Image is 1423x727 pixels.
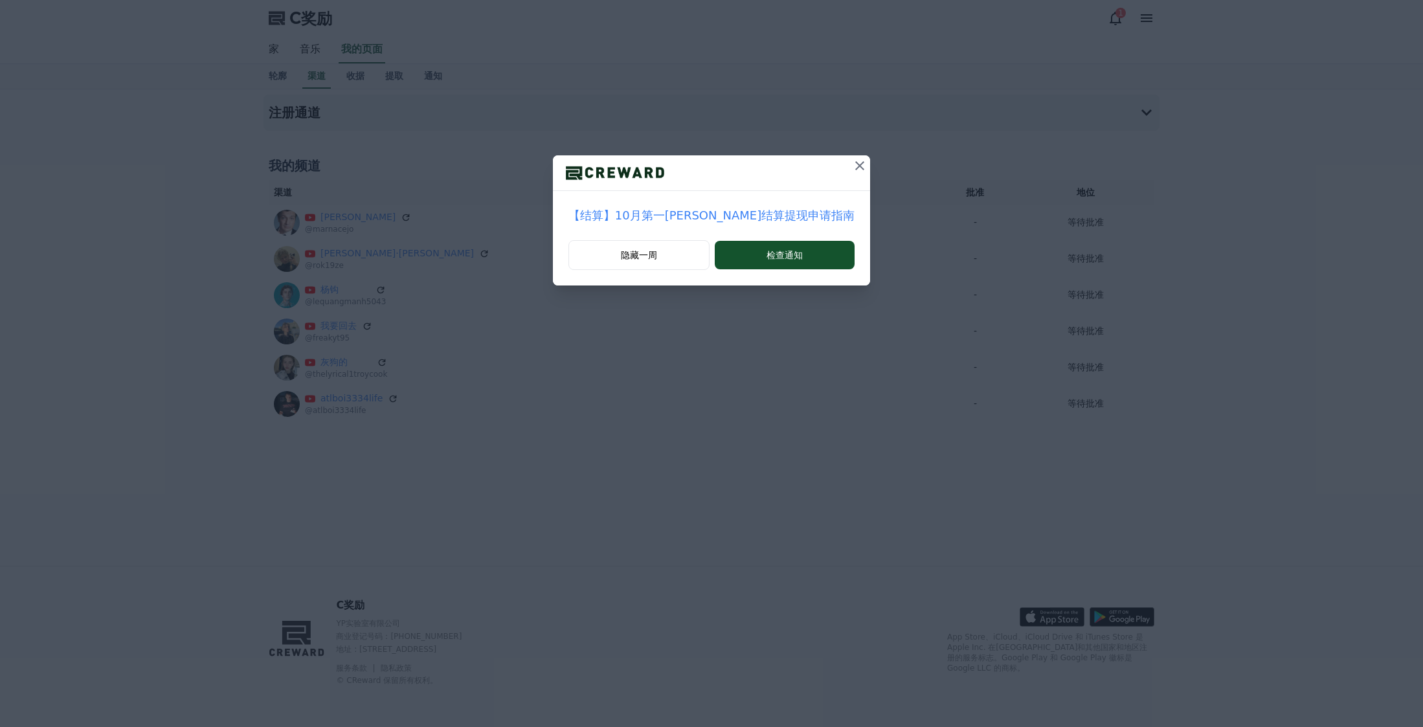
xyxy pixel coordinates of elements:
[568,207,855,225] a: 【结算】10月第一[PERSON_NAME]结算提现申请指南
[767,250,803,260] font: 检查通知
[553,163,677,183] img: 标识
[568,208,855,222] font: 【结算】10月第一[PERSON_NAME]结算提现申请指南
[621,250,657,260] font: 隐藏一周
[715,241,855,269] button: 检查通知
[568,240,710,270] button: 隐藏一周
